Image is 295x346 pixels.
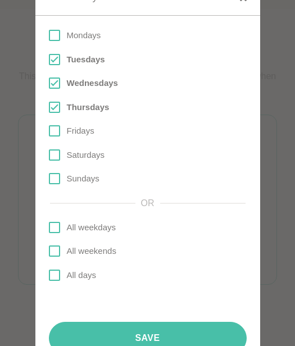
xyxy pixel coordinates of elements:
p: Fridays [67,125,94,138]
p: Mondays [67,29,101,42]
p: All weekends [67,245,116,258]
p: All days [67,269,97,282]
div: OR [44,197,251,210]
p: All weekdays [67,221,116,234]
p: Sundays [67,172,99,185]
p: Wednesdays [67,77,118,90]
p: Thursdays [67,101,110,114]
p: Tuesdays [67,53,105,66]
p: Saturdays [67,149,105,162]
